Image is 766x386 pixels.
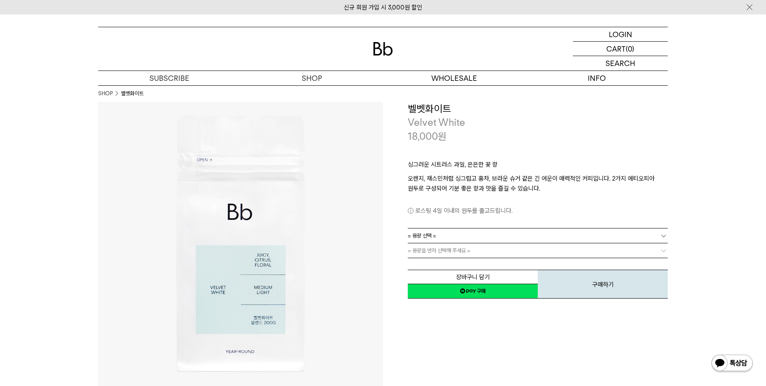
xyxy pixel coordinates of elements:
[383,71,525,85] p: WHOLESALE
[525,71,668,85] p: INFO
[121,89,144,98] li: 벨벳화이트
[605,56,635,71] p: SEARCH
[609,27,632,41] p: LOGIN
[241,71,383,85] a: SHOP
[408,270,538,284] button: 장바구니 담기
[373,42,393,56] img: 로고
[408,129,447,144] p: 18,000
[538,270,668,299] button: 구매하기
[408,160,668,174] p: 싱그러운 시트러스 과일, 은은한 꽃 향
[408,228,436,243] span: = 용량 선택 =
[408,174,668,193] p: 오렌지, 재스민처럼 싱그럽고 홍차, 브라운 슈거 같은 긴 여운이 매력적인 커피입니다. 2가지 에티오피아 원두로 구성되어 기분 좋은 향과 맛을 즐길 수 있습니다.
[626,42,634,56] p: (0)
[408,243,470,258] span: = 용량을 먼저 선택해 주세요 =
[98,71,241,85] a: SUBSCRIBE
[573,42,668,56] a: CART (0)
[344,4,422,11] a: 신규 회원 가입 시 3,000원 할인
[711,354,754,374] img: 카카오톡 채널 1:1 채팅 버튼
[408,206,668,216] p: 로스팅 4일 이내의 원두를 출고드립니다.
[408,284,538,299] a: 새창
[98,89,113,98] a: SHOP
[573,27,668,42] a: LOGIN
[408,102,668,116] h3: 벨벳화이트
[438,130,447,142] span: 원
[606,42,626,56] p: CART
[408,115,668,129] p: Velvet White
